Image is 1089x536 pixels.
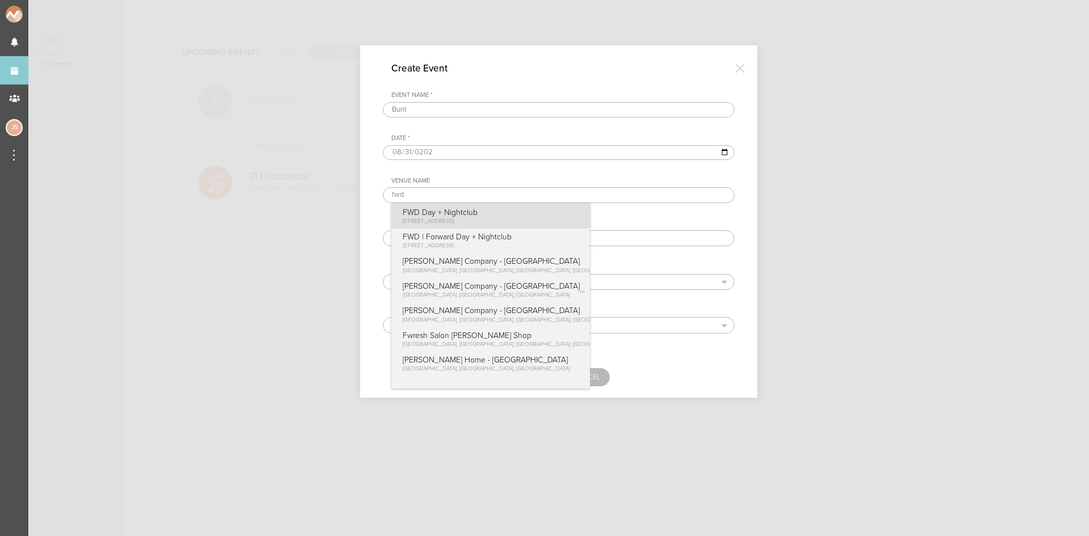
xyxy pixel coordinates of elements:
p: FWD Day + Nightclub [403,208,478,217]
img: NOMAD [6,6,70,23]
div: Venue Name [391,177,735,185]
span: [STREET_ADDRESS] [403,218,454,225]
div: Date * [391,134,735,142]
span: [GEOGRAPHIC_DATA], [GEOGRAPHIC_DATA], [GEOGRAPHIC_DATA], [GEOGRAPHIC_DATA] [403,316,627,323]
p: FWD | Forward Day + Nightclub [403,232,512,242]
p: [PERSON_NAME] Company - [GEOGRAPHIC_DATA] [403,306,627,315]
span: [GEOGRAPHIC_DATA], [GEOGRAPHIC_DATA], [GEOGRAPHIC_DATA], [GEOGRAPHIC_DATA] [403,267,627,274]
p: [PERSON_NAME] Company - [GEOGRAPHIC_DATA] [403,281,580,291]
p: [PERSON_NAME] Home - [GEOGRAPHIC_DATA] [403,355,571,365]
span: [STREET_ADDRESS] [403,242,454,249]
div: Event Name * [391,91,735,99]
p: Fwresh Salon [PERSON_NAME] Shop [403,331,627,340]
span: [GEOGRAPHIC_DATA], [GEOGRAPHIC_DATA], [GEOGRAPHIC_DATA] [403,365,570,372]
p: [PERSON_NAME] Company - [GEOGRAPHIC_DATA] [403,256,627,266]
span: [GEOGRAPHIC_DATA], [GEOGRAPHIC_DATA], [GEOGRAPHIC_DATA] [403,292,570,298]
div: Jessica Smith [6,119,23,136]
span: [GEOGRAPHIC_DATA], [GEOGRAPHIC_DATA], [GEOGRAPHIC_DATA], [GEOGRAPHIC_DATA] [403,341,627,348]
h4: Create Event [391,62,465,74]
